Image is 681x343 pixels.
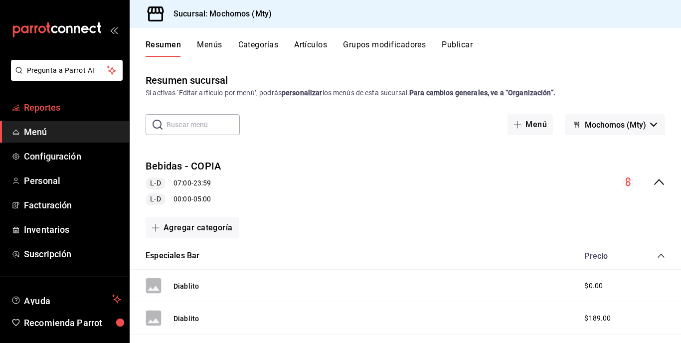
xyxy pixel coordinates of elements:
span: Recomienda Parrot [24,316,121,330]
span: Reportes [24,101,121,114]
button: Diablito [173,314,199,324]
button: Diablito [173,281,199,291]
span: L-D [146,194,165,204]
div: collapse-menu-row [130,151,681,213]
button: Mochomos (Mty) [565,114,665,135]
strong: personalizar [282,89,323,97]
span: Facturación [24,198,121,212]
span: Configuración [24,150,121,163]
button: Artículos [294,40,327,57]
button: Resumen [146,40,181,57]
button: Grupos modificadores [343,40,426,57]
button: Especiales Bar [146,250,199,262]
h3: Sucursal: Mochomos (Mty) [166,8,272,20]
button: Menú [508,114,553,135]
div: Precio [574,251,638,261]
span: Inventarios [24,223,121,236]
button: collapse-category-row [657,252,665,260]
button: Agregar categoría [146,217,239,238]
div: navigation tabs [146,40,681,57]
span: Ayuda [24,293,108,305]
span: Pregunta a Parrot AI [27,65,107,76]
span: Mochomos (Mty) [585,120,646,130]
div: 00:00 - 05:00 [146,193,221,205]
span: $189.00 [584,313,611,324]
button: Menús [197,40,222,57]
button: Publicar [442,40,473,57]
span: Personal [24,174,121,187]
div: 07:00 - 23:59 [146,177,221,189]
div: Resumen sucursal [146,73,228,88]
button: Pregunta a Parrot AI [11,60,123,81]
div: Si activas ‘Editar artículo por menú’, podrás los menús de esta sucursal. [146,88,665,98]
span: $0.00 [584,281,603,291]
button: Categorías [238,40,279,57]
a: Pregunta a Parrot AI [7,72,123,83]
strong: Para cambios generales, ve a “Organización”. [409,89,555,97]
input: Buscar menú [167,115,240,135]
span: Suscripción [24,247,121,261]
span: L-D [146,178,165,188]
span: Menú [24,125,121,139]
button: open_drawer_menu [110,26,118,34]
button: Bebidas - COPIA [146,159,221,173]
